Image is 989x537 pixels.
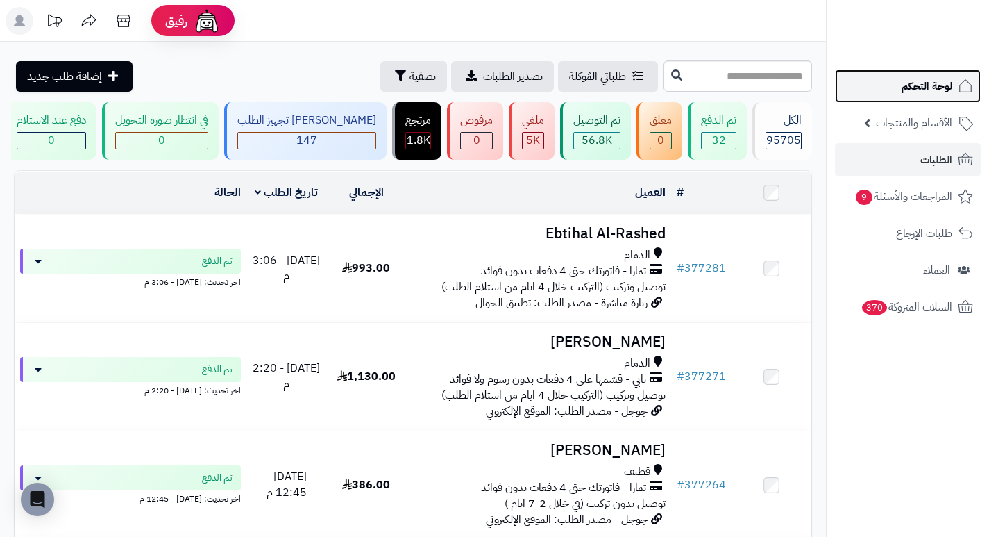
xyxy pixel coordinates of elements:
span: 1.8K [407,132,430,149]
span: تم الدفع [202,254,233,268]
div: ملغي [522,113,544,129]
a: تحديثات المنصة [37,7,71,38]
span: تمارا - فاتورتك حتى 4 دفعات بدون فوائد [481,480,646,496]
div: اخر تحديث: [DATE] - 3:06 م [20,274,241,288]
div: 32 [702,133,736,149]
h3: [PERSON_NAME] [412,334,666,350]
span: 5K [526,132,540,149]
span: العملاء [923,261,950,280]
span: قطيف [624,464,650,480]
span: 1,130.00 [337,368,396,385]
div: 0 [17,133,85,149]
img: logo-2.png [895,37,976,66]
img: ai-face.png [193,7,221,35]
a: تصدير الطلبات [451,61,554,92]
span: الدمام [624,356,650,372]
div: 1822 [406,133,430,149]
span: توصيل وتركيب (التركيب خلال 4 ايام من استلام الطلب) [441,279,666,295]
span: الأقسام والمنتجات [876,113,952,133]
div: في انتظار صورة التحويل [115,113,208,129]
div: 0 [461,133,492,149]
span: طلبات الإرجاع [896,224,952,243]
span: تصدير الطلبات [483,68,543,85]
a: العملاء [835,254,981,287]
span: طلباتي المُوكلة [569,68,626,85]
div: الكل [766,113,802,129]
a: طلبات الإرجاع [835,217,981,250]
div: مرفوض [460,113,493,129]
h3: [PERSON_NAME] [412,443,666,458]
span: 386.00 [342,477,390,493]
h3: Ebtihal Al-Rashed [412,226,666,242]
a: لوحة التحكم [835,69,981,103]
span: السلات المتروكة [861,297,952,317]
a: تم التوصيل 56.8K [557,102,634,160]
a: #377281 [677,260,726,276]
a: تم الدفع 32 [685,102,750,160]
a: [PERSON_NAME] تجهيز الطلب 147 [221,102,389,160]
a: الحالة [214,184,241,201]
span: # [677,477,684,493]
div: 147 [238,133,375,149]
div: 56835 [574,133,620,149]
span: [DATE] - 12:45 م [267,468,307,501]
a: في انتظار صورة التحويل 0 [99,102,221,160]
a: معلق 0 [634,102,685,160]
div: اخر تحديث: [DATE] - 2:20 م [20,382,241,397]
a: إضافة طلب جديد [16,61,133,92]
div: مرتجع [405,113,431,129]
span: 0 [657,132,664,149]
span: [DATE] - 2:20 م [253,360,320,393]
span: توصيل بدون تركيب (في خلال 2-7 ايام ) [505,495,666,512]
a: تاريخ الطلب [255,184,318,201]
a: # [677,184,684,201]
span: لوحة التحكم [902,76,952,96]
span: رفيق [165,13,187,29]
span: تمارا - فاتورتك حتى 4 دفعات بدون فوائد [481,263,646,279]
span: 9 [856,190,872,205]
span: 32 [712,132,726,149]
span: الدمام [624,247,650,263]
span: تصفية [409,68,436,85]
a: السلات المتروكة370 [835,290,981,324]
span: 993.00 [342,260,390,276]
div: دفع عند الاستلام [17,113,86,129]
a: ملغي 5K [506,102,557,160]
a: طلباتي المُوكلة [558,61,658,92]
div: 0 [650,133,671,149]
div: 4987 [523,133,543,149]
span: 0 [473,132,480,149]
span: توصيل وتركيب (التركيب خلال 4 ايام من استلام الطلب) [441,387,666,404]
span: زيارة مباشرة - مصدر الطلب: تطبيق الجوال [475,295,648,311]
span: جوجل - مصدر الطلب: الموقع الإلكتروني [486,511,648,528]
span: 95705 [766,132,801,149]
span: جوجل - مصدر الطلب: الموقع الإلكتروني [486,403,648,420]
div: معلق [650,113,672,129]
span: تم الدفع [202,363,233,377]
span: # [677,368,684,385]
a: #377264 [677,477,726,493]
span: تابي - قسّمها على 4 دفعات بدون رسوم ولا فوائد [450,372,646,388]
a: مرفوض 0 [444,102,506,160]
span: [DATE] - 3:06 م [253,252,320,285]
span: المراجعات والأسئلة [854,187,952,206]
span: الطلبات [920,150,952,170]
span: تم الدفع [202,471,233,485]
a: مرتجع 1.8K [389,102,444,160]
a: المراجعات والأسئلة9 [835,180,981,213]
div: اخر تحديث: [DATE] - 12:45 م [20,490,241,505]
a: الطلبات [835,143,981,176]
span: 56.8K [582,132,612,149]
div: [PERSON_NAME] تجهيز الطلب [237,113,376,129]
a: الكل95705 [750,102,815,160]
div: تم التوصيل [573,113,620,129]
div: Open Intercom Messenger [21,483,54,516]
a: دفع عند الاستلام 0 [1,102,99,160]
span: # [677,260,684,276]
span: 147 [296,132,317,149]
span: 0 [158,132,165,149]
div: تم الدفع [701,113,736,129]
button: تصفية [380,61,447,92]
div: 0 [116,133,208,149]
a: العميل [635,184,666,201]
